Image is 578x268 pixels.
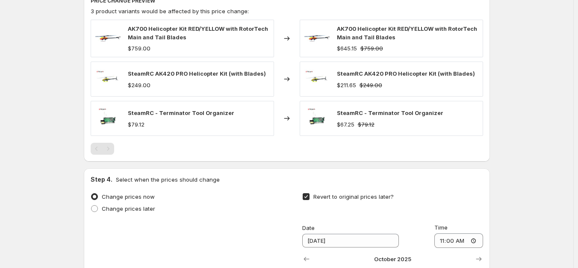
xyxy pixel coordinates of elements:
[91,143,114,155] nav: Pagination
[128,44,150,53] div: $759.00
[302,234,399,247] input: 9/26/2025
[337,25,477,41] span: AK700 Helicopter Kit RED/YELLOW with RotorTech Main and Tail Blades
[304,26,330,51] img: Steam1b_80x.jpg
[95,66,121,92] img: 3_41b9cbca-2edf-468a-9763-73668739d45a_80x.jpg
[337,81,356,89] div: $211.65
[128,120,144,129] div: $79.12
[434,233,483,248] input: 12:00
[337,109,443,116] span: SteamRC - Terminator Tool Organizer
[91,175,112,184] h2: Step 4.
[337,70,475,77] span: SteamRC AK420 PRO Helicopter Kit (with Blades)
[128,81,150,89] div: $249.00
[358,120,375,129] strike: $79.12
[102,205,155,212] span: Change prices later
[302,224,315,231] span: Date
[360,44,383,53] strike: $759.00
[116,175,220,184] p: Select when the prices should change
[337,44,357,53] div: $645.15
[128,70,266,77] span: SteamRC AK420 PRO Helicopter Kit (with Blades)
[360,81,382,89] strike: $249.00
[473,253,485,265] button: Show next month, November 2025
[128,109,234,116] span: SteamRC - Terminator Tool Organizer
[91,8,249,15] span: 3 product variants would be affected by this price change:
[95,106,121,131] img: 1_a8b3123f-77ab-4982-9889-21b73624f34c_80x.jpg
[301,253,313,265] button: Show previous month, September 2025
[313,193,394,200] span: Revert to original prices later?
[304,66,330,92] img: 3_41b9cbca-2edf-468a-9763-73668739d45a_80x.jpg
[337,120,354,129] div: $67.25
[128,25,268,41] span: AK700 Helicopter Kit RED/YELLOW with RotorTech Main and Tail Blades
[434,224,448,231] span: Time
[95,26,121,51] img: Steam1b_80x.jpg
[304,106,330,131] img: 1_a8b3123f-77ab-4982-9889-21b73624f34c_80x.jpg
[102,193,155,200] span: Change prices now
